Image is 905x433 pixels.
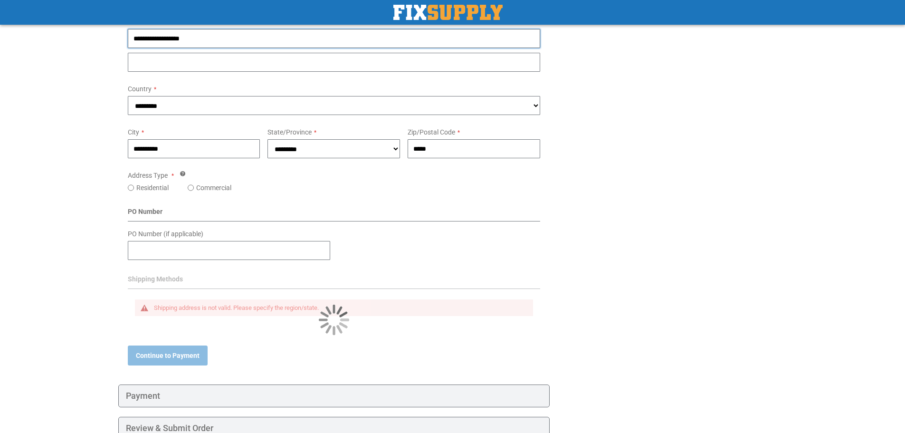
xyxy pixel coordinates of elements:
[128,230,203,238] span: PO Number (if applicable)
[393,5,503,20] a: store logo
[267,128,312,136] span: State/Province
[319,305,349,335] img: Loading...
[128,85,152,93] span: Country
[196,183,231,192] label: Commercial
[118,385,550,407] div: Payment
[408,128,455,136] span: Zip/Postal Code
[128,128,139,136] span: City
[136,183,169,192] label: Residential
[393,5,503,20] img: Fix Industrial Supply
[128,18,171,26] span: Street Address
[128,207,541,221] div: PO Number
[128,172,168,179] span: Address Type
